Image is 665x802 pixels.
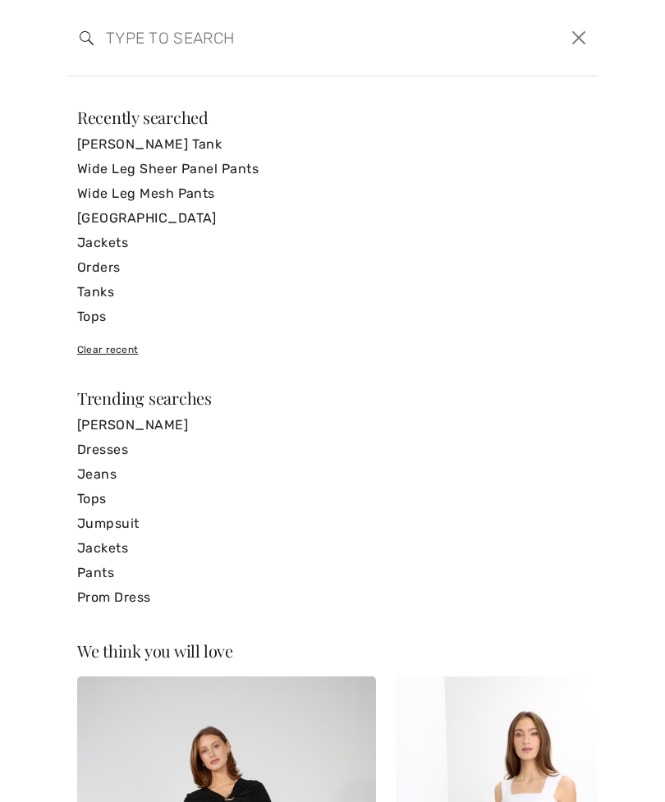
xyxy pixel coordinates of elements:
[77,181,588,206] a: Wide Leg Mesh Pants
[77,585,588,610] a: Prom Dress
[39,11,72,26] span: Chat
[77,639,233,662] span: We think you will love
[77,536,588,561] a: Jackets
[77,157,588,181] a: Wide Leg Sheer Panel Pants
[77,561,588,585] a: Pants
[77,132,588,157] a: [PERSON_NAME] Tank
[77,462,588,487] a: Jeans
[94,13,458,62] input: TYPE TO SEARCH
[80,31,94,45] img: search the website
[77,511,588,536] a: Jumpsuit
[77,255,588,280] a: Orders
[77,305,588,329] a: Tops
[77,206,588,231] a: [GEOGRAPHIC_DATA]
[77,231,588,255] a: Jackets
[77,413,588,438] a: [PERSON_NAME]
[77,342,588,357] div: Clear recent
[77,280,588,305] a: Tanks
[77,487,588,511] a: Tops
[77,109,588,126] div: Recently searched
[77,390,588,406] div: Trending searches
[77,438,588,462] a: Dresses
[566,25,592,51] button: Close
